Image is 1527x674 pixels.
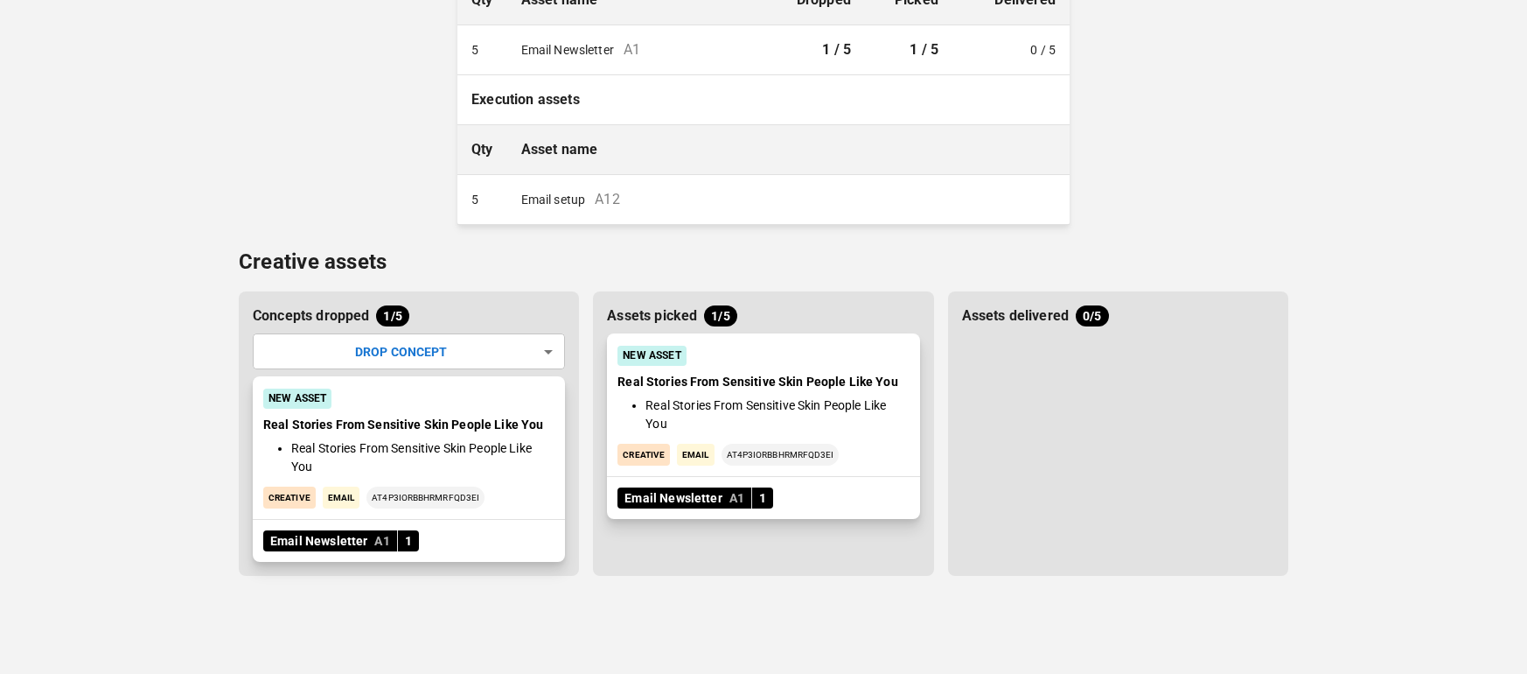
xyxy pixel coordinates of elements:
[752,489,773,508] span: 1
[607,333,919,519] a: New AssetReal Stories From Sensitive Skin People Like YouReal Stories From Sensitive Skin People ...
[607,305,697,326] p: Assets picked
[355,345,448,359] span: DROP CONCEPT
[1076,307,1108,326] span: 0/5
[704,307,736,326] span: 1/5
[366,487,485,509] p: AT4p3IOrbBhRMRFqD3Ei
[507,125,1070,175] th: Asset name
[797,39,851,60] p: 1 / 5
[263,532,374,551] span: Email Newsletter
[291,439,547,476] li: Real Stories From Sensitive Skin People Like You
[323,487,359,509] p: Email
[374,532,396,551] span: A1
[595,191,619,207] span: A12
[263,416,554,434] p: Real Stories From Sensitive Skin People Like You
[617,373,909,391] p: Real Stories From Sensitive Skin People Like You
[645,397,902,433] li: Real Stories From Sensitive Skin People Like You
[677,444,714,466] p: Email
[457,175,507,225] td: 5
[457,125,507,175] th: Qty
[253,305,369,326] p: Concepts dropped
[722,444,840,466] p: AT4p3IOrbBhRMRFqD3Ei
[729,489,751,508] span: A1
[376,307,408,326] span: 1/5
[457,25,507,75] td: 5
[457,75,1070,125] th: Execution assets
[962,305,1069,326] p: Assets delivered
[239,246,1288,277] p: Creative assets
[507,175,1070,225] td: Email setup
[879,39,938,60] p: 1 / 5
[507,25,783,75] td: Email Newsletter
[952,25,1070,75] td: 0 / 5
[624,41,640,58] span: A1
[263,487,316,509] p: creative
[263,389,331,409] div: New Asset
[253,376,565,562] a: New AssetReal Stories From Sensitive Skin People Like YouReal Stories From Sensitive Skin People ...
[617,444,670,466] p: creative
[617,489,729,508] span: Email Newsletter
[398,532,419,551] span: 1
[617,346,686,366] div: New Asset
